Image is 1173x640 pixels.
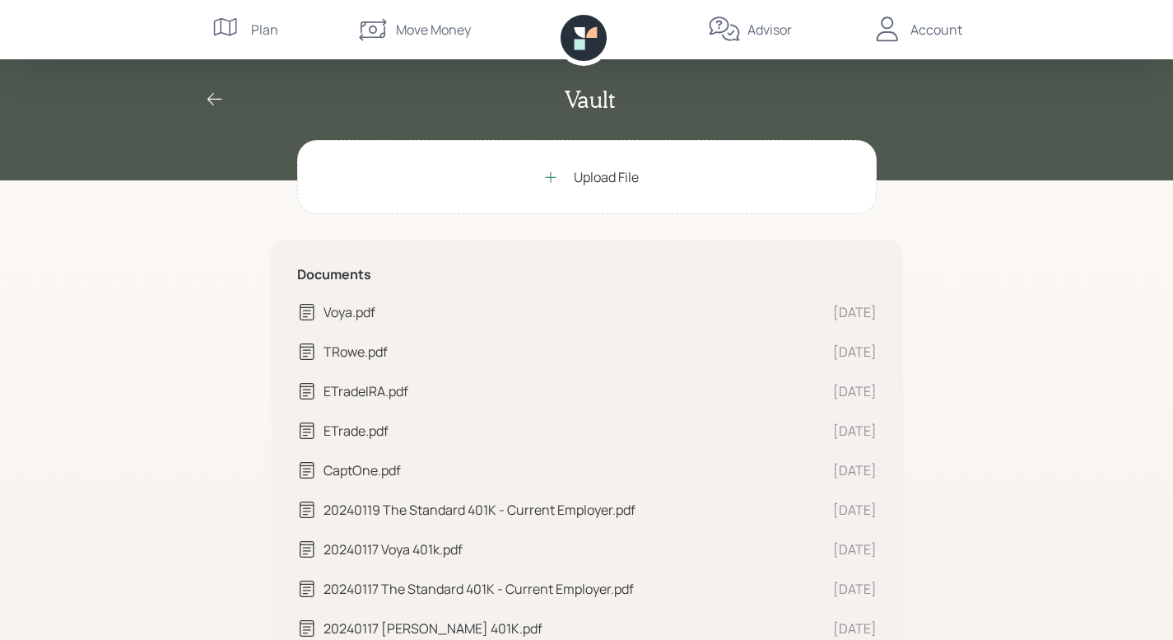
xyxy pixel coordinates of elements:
a: TRowe.pdf[DATE] [297,342,877,362]
div: [DATE] [833,500,877,520]
a: 20240117 Voya 401k.pdf[DATE] [297,540,877,559]
div: 20240117 Voya 401k.pdf [324,540,820,559]
div: ETrade.pdf [324,421,820,441]
div: [DATE] [833,619,877,638]
div: [DATE] [833,421,877,441]
h5: Documents [297,267,877,283]
div: [DATE] [833,381,877,401]
div: CaptOne.pdf [324,460,820,480]
div: Account [910,20,962,40]
div: Move Money [396,20,471,40]
div: Advisor [747,20,792,40]
a: ETrade.pdf[DATE] [297,421,877,441]
div: [DATE] [833,540,877,559]
a: 20240117 [PERSON_NAME] 401K.pdf[DATE] [297,619,877,638]
a: CaptOne.pdf[DATE] [297,460,877,480]
div: Plan [251,20,278,40]
div: [DATE] [833,460,877,480]
div: TRowe.pdf [324,342,820,362]
h2: Vault [565,86,615,114]
div: [DATE] [833,342,877,362]
a: ETradeIRA.pdf[DATE] [297,381,877,401]
div: 20240119 The Standard 401K - Current Employer.pdf [324,500,820,520]
div: Voya.pdf [324,302,820,322]
a: 20240117 The Standard 401K - Current Employer.pdf[DATE] [297,579,877,599]
a: 20240119 The Standard 401K - Current Employer.pdf[DATE] [297,500,877,520]
div: [DATE] [833,302,877,322]
a: Voya.pdf[DATE] [297,302,877,322]
div: ETradeIRA.pdf [324,381,820,401]
div: 20240117 The Standard 401K - Current Employer.pdf [324,579,820,599]
div: Upload File [574,167,639,187]
div: 20240117 [PERSON_NAME] 401K.pdf [324,619,820,638]
div: [DATE] [833,579,877,599]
